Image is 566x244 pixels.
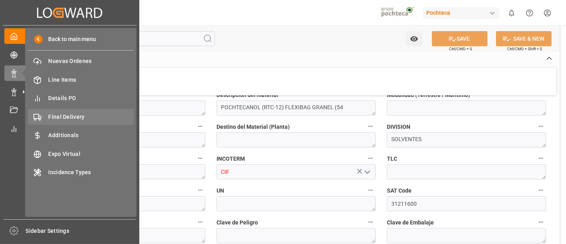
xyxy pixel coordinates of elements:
span: SAT Code [387,187,412,195]
a: Additionals [28,128,134,143]
button: TLC [536,153,546,163]
button: DIVISION [536,121,546,132]
span: Nuevas Ordenes [49,57,134,65]
button: Help Center [521,4,539,22]
span: Clave de Embalaje [387,218,434,227]
span: Expo Virtual [49,150,134,158]
span: Destino del Material (Planta) [217,123,290,131]
span: Back to main menu [43,35,96,43]
span: Ctrl/CMD + S [449,46,472,52]
button: show 0 new notifications [503,4,521,22]
button: open menu [406,31,422,46]
button: SAT Code [536,185,546,195]
a: Expo Virtual [28,146,134,161]
span: Additionals [49,131,134,140]
button: Clave de Embalaje [536,217,546,227]
button: Clave de Peligro [365,217,376,227]
span: TLC [387,155,397,163]
span: Line Items [49,76,134,84]
span: INCOTERM [217,155,245,163]
button: Aduana de llegada [195,121,205,132]
span: Clave de Peligro [217,218,258,227]
a: Nuevas Ordenes [28,53,134,69]
button: open menu [361,166,373,178]
input: Type to search/select [217,164,376,179]
a: Details PO [28,91,134,106]
span: DIVISION [387,123,410,131]
button: SAVE [432,31,488,46]
a: Tracking [4,47,135,62]
button: ESPECIALIDAD (Línea) [195,153,205,163]
button: UN [365,185,376,195]
button: FRACCION + [PERSON_NAME] [195,185,205,195]
span: Details PO [49,94,134,102]
a: My Cockpit [4,28,135,44]
span: UN [217,187,224,195]
span: Final Delivery [49,113,134,121]
div: Pochteca [423,7,500,19]
button: SAVE & NEW [496,31,552,46]
img: pochtecaImg.jpg_1689854062.jpg [379,6,418,20]
button: Destino del Material (Planta) [365,121,376,132]
a: Incidence Types [28,165,134,180]
textarea: SOLVENTES [387,132,546,148]
span: Sidebar Settings [26,227,136,235]
textarea: POCHTECANOL (RTC-12) FLEXIBAG GRANEL (54 [217,100,376,116]
button: SAT Code Description [195,217,205,227]
a: Document Management [4,102,135,118]
button: Pochteca [423,5,503,20]
a: Final Delivery [28,109,134,124]
a: Line Items [28,72,134,87]
span: Incidence Types [49,168,134,177]
span: Ctrl/CMD + Shift + S [507,46,542,52]
a: My Reports [4,121,135,136]
button: INCOTERM [365,153,376,163]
